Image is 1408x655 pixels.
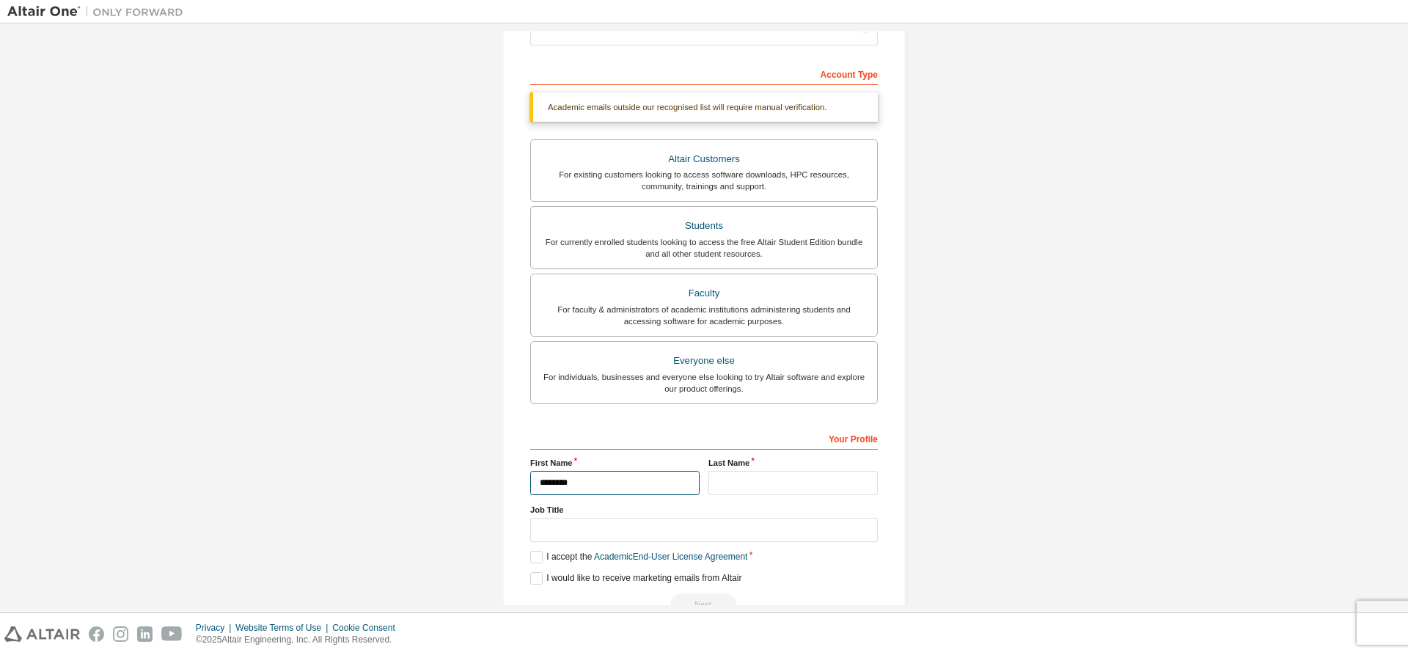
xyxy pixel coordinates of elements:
a: Academic End-User License Agreement [594,552,747,562]
div: Account Type [530,62,878,85]
div: Everyone else [540,351,868,371]
div: Academic emails outside our recognised list will require manual verification. [530,92,878,122]
img: instagram.svg [113,626,128,642]
img: facebook.svg [89,626,104,642]
div: Faculty [540,283,868,304]
p: © 2025 Altair Engineering, Inc. All Rights Reserved. [196,634,404,646]
img: Altair One [7,4,191,19]
label: Job Title [530,504,878,516]
div: Altair Customers [540,149,868,169]
img: altair_logo.svg [4,626,80,642]
div: For individuals, businesses and everyone else looking to try Altair software and explore our prod... [540,371,868,395]
img: youtube.svg [161,626,183,642]
label: I accept the [530,551,747,563]
img: linkedin.svg [137,626,153,642]
div: Please wait while checking email ... [530,593,878,615]
div: For faculty & administrators of academic institutions administering students and accessing softwa... [540,304,868,327]
div: Cookie Consent [332,622,403,634]
div: Your Profile [530,426,878,450]
label: Last Name [708,457,878,469]
label: First Name [530,457,700,469]
div: For currently enrolled students looking to access the free Altair Student Edition bundle and all ... [540,236,868,260]
label: I would like to receive marketing emails from Altair [530,572,741,585]
div: Privacy [196,622,235,634]
div: Students [540,216,868,236]
div: Website Terms of Use [235,622,332,634]
div: For existing customers looking to access software downloads, HPC resources, community, trainings ... [540,169,868,192]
